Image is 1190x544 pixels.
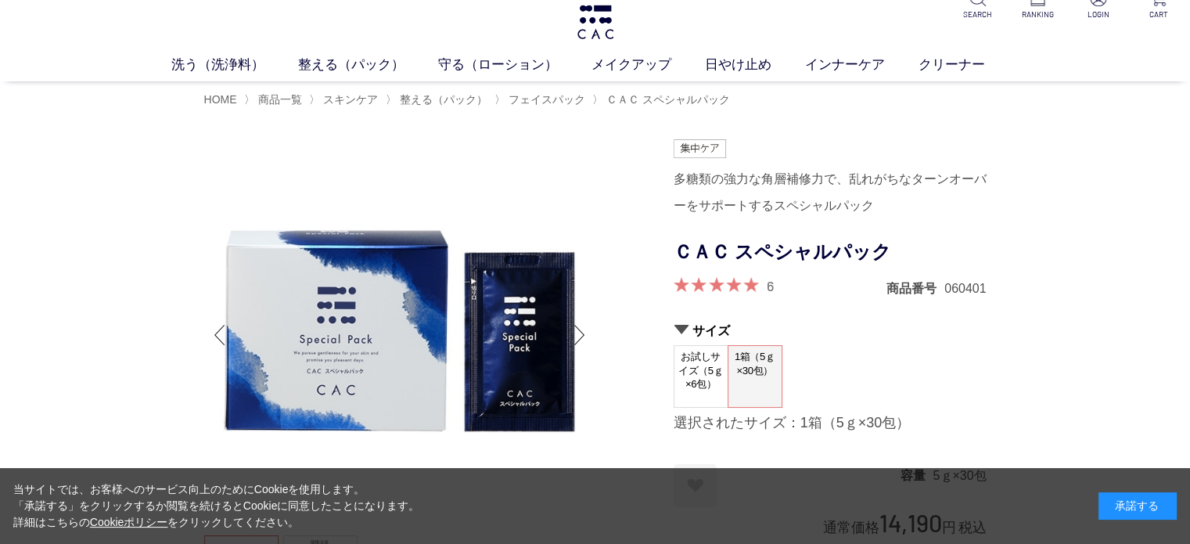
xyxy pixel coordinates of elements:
[258,93,302,106] span: 商品一覧
[767,277,774,294] a: 6
[244,92,306,107] li: 〉
[674,235,987,270] h1: ＣＡＣ スペシャルパック
[933,467,986,484] dd: 5ｇ×30包
[564,304,595,366] div: Next slide
[505,93,585,106] a: フェイスパック
[1139,9,1177,20] p: CART
[309,92,382,107] li: 〉
[397,93,487,106] a: 整える（パック）
[886,280,944,297] dt: 商品番号
[204,93,237,106] a: HOME
[320,93,378,106] a: スキンケア
[386,92,491,107] li: 〉
[705,55,805,75] a: 日やけ止め
[323,93,378,106] span: スキンケア
[13,481,420,531] div: 当サイトでは、お客様へのサービス向上のためにCookieを使用します。 「承諾する」をクリックするか閲覧を続けるとCookieに同意したことになります。 詳細はこちらの をクリックしてください。
[603,93,730,106] a: ＣＡＣ スペシャルパック
[674,346,728,395] span: お試しサイズ（5ｇ×6包）
[805,55,919,75] a: インナーケア
[171,55,298,75] a: 洗う（洗浄料）
[919,55,1019,75] a: クリーナー
[204,139,595,531] img: ＣＡＣ スペシャルパック 1箱（5ｇ×30包）
[674,464,717,507] a: お気に入りに登録する
[674,166,987,219] div: 多糖類の強力な角層補修力で、乱れがちなターンオーバーをサポートするスペシャルパック
[509,93,585,106] span: フェイスパック
[255,93,302,106] a: 商品一覧
[606,93,730,106] span: ＣＡＣ スペシャルパック
[204,304,235,366] div: Previous slide
[494,92,589,107] li: 〉
[591,55,705,75] a: メイクアップ
[1098,492,1177,520] div: 承諾する
[1079,9,1117,20] p: LOGIN
[438,55,591,75] a: 守る（ローション）
[958,9,997,20] p: SEARCH
[1019,9,1057,20] p: RANKING
[674,322,987,339] h2: サイズ
[674,139,727,158] img: 集中ケア
[400,93,487,106] span: 整える（パック）
[592,92,734,107] li: 〉
[90,516,168,528] a: Cookieポリシー
[728,346,782,391] span: 1箱（5ｇ×30包）
[944,280,986,297] dd: 060401
[674,414,987,433] div: 選択されたサイズ：1箱（5ｇ×30包）
[298,55,438,75] a: 整える（パック）
[900,467,933,484] dt: 容量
